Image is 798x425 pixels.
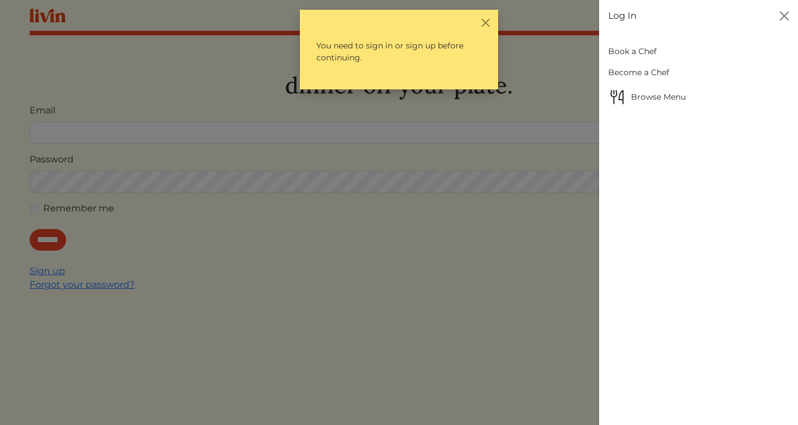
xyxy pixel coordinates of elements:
button: Close [479,17,491,28]
p: You need to sign in or sign up before continuing. [307,30,491,73]
a: Log In [608,9,637,23]
button: Close [775,7,793,25]
span: Browse Menu [608,88,789,106]
a: Book a Chef [608,41,789,62]
a: Become a Chef [608,62,789,83]
a: Browse MenuBrowse Menu [608,83,789,111]
img: Browse Menu [608,88,626,106]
